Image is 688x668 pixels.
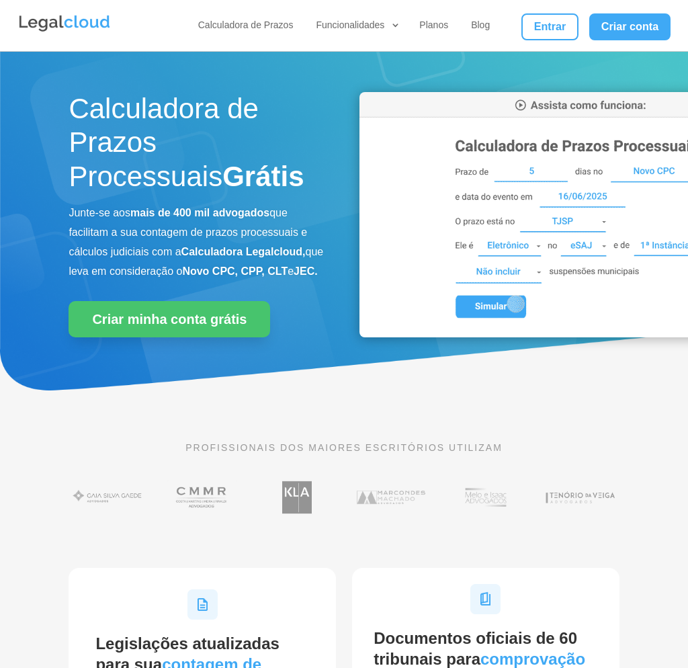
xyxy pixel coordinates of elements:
[467,19,494,36] a: Blog
[352,476,430,519] img: Marcondes Machado Advogados utilizam a Legalcloud
[182,265,288,277] b: Novo CPC, CPP, CLT
[130,207,269,218] b: mais de 400 mil advogados
[222,161,304,192] strong: Grátis
[181,246,306,257] b: Calculadora Legalcloud,
[69,440,619,455] p: PROFISSIONAIS DOS MAIORES ESCRITÓRIOS UTILIZAM
[69,92,329,200] h1: Calculadora de Prazos Processuais
[69,476,146,519] img: Gaia Silva Gaede Advogados Associados
[194,19,298,36] a: Calculadora de Prazos
[541,476,619,519] img: Tenório da Veiga Advogados
[294,265,318,277] b: JEC.
[521,13,578,40] a: Entrar
[69,204,329,281] p: Junte-se aos que facilitam a sua contagem de prazos processuais e cálculos judiciais com a que le...
[470,584,501,614] img: Ícone Documentos para Tempestividade
[415,19,452,36] a: Planos
[17,13,112,34] img: Legalcloud Logo
[17,24,112,36] a: Logo da Legalcloud
[258,476,336,519] img: Koury Lopes Advogados
[589,13,671,40] a: Criar conta
[69,301,270,337] a: Criar minha conta grátis
[163,476,241,519] img: Costa Martins Meira Rinaldi Advogados
[447,476,525,519] img: Profissionais do escritório Melo e Isaac Advogados utilizam a Legalcloud
[312,19,400,36] a: Funcionalidades
[187,589,218,620] img: Ícone Legislações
